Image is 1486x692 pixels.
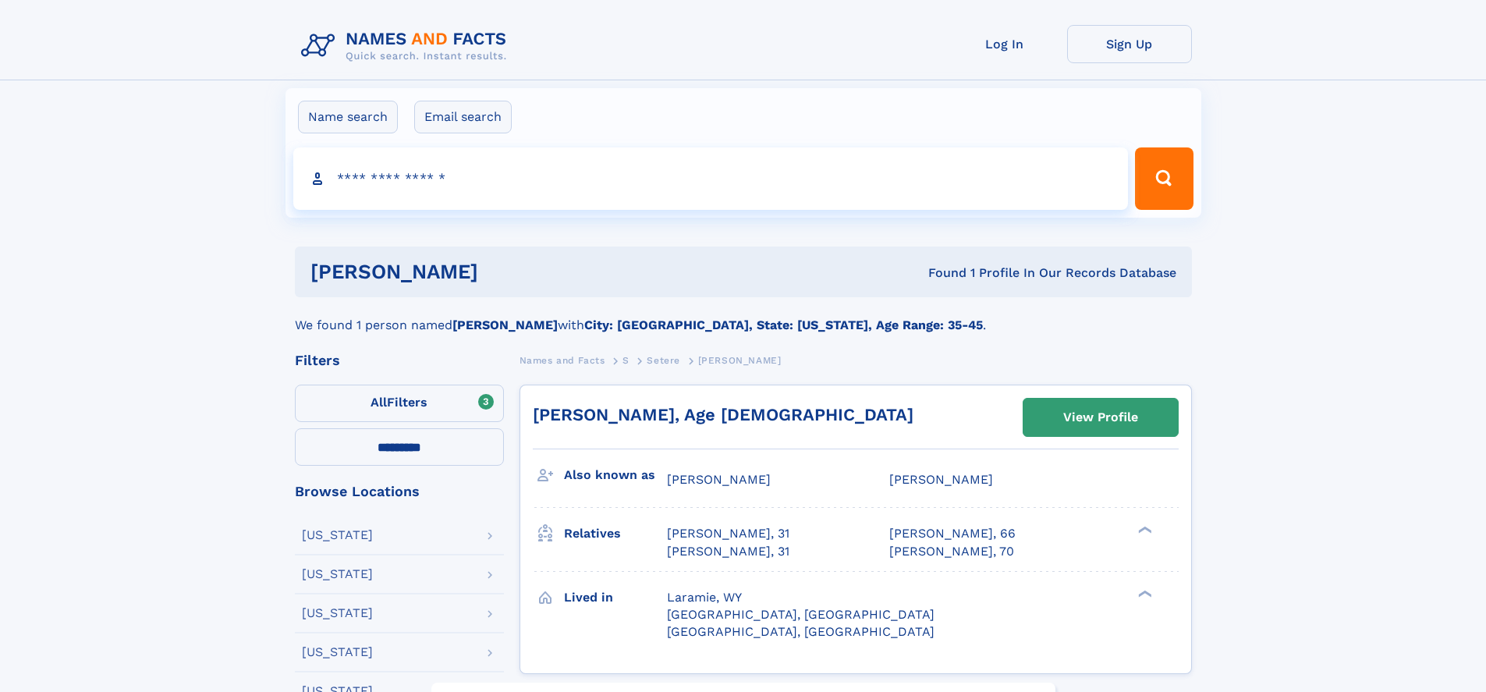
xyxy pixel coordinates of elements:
input: search input [293,147,1129,210]
label: Name search [298,101,398,133]
div: View Profile [1063,399,1138,435]
div: ❯ [1134,588,1153,598]
label: Email search [414,101,512,133]
img: Logo Names and Facts [295,25,520,67]
a: Setere [647,350,680,370]
div: ❯ [1134,525,1153,535]
a: S [622,350,630,370]
span: Setere [647,355,680,366]
span: Laramie, WY [667,590,742,605]
div: [US_STATE] [302,529,373,541]
div: [US_STATE] [302,607,373,619]
a: [PERSON_NAME], 70 [889,543,1014,560]
div: [US_STATE] [302,646,373,658]
a: Log In [942,25,1067,63]
span: [PERSON_NAME] [667,472,771,487]
a: View Profile [1023,399,1178,436]
span: All [371,395,387,410]
span: [GEOGRAPHIC_DATA], [GEOGRAPHIC_DATA] [667,624,935,639]
a: [PERSON_NAME], 31 [667,525,789,542]
span: [PERSON_NAME] [889,472,993,487]
div: Found 1 Profile In Our Records Database [703,264,1176,282]
button: Search Button [1135,147,1193,210]
h3: Also known as [564,462,667,488]
b: [PERSON_NAME] [452,318,558,332]
a: Sign Up [1067,25,1192,63]
h3: Lived in [564,584,667,611]
div: Browse Locations [295,484,504,499]
h1: [PERSON_NAME] [310,262,704,282]
span: [PERSON_NAME] [698,355,782,366]
span: S [622,355,630,366]
h3: Relatives [564,520,667,547]
span: [GEOGRAPHIC_DATA], [GEOGRAPHIC_DATA] [667,607,935,622]
div: [US_STATE] [302,568,373,580]
a: [PERSON_NAME], 31 [667,543,789,560]
div: We found 1 person named with . [295,297,1192,335]
b: City: [GEOGRAPHIC_DATA], State: [US_STATE], Age Range: 35-45 [584,318,983,332]
a: Names and Facts [520,350,605,370]
div: Filters [295,353,504,367]
a: [PERSON_NAME], Age [DEMOGRAPHIC_DATA] [533,405,913,424]
a: [PERSON_NAME], 66 [889,525,1016,542]
label: Filters [295,385,504,422]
